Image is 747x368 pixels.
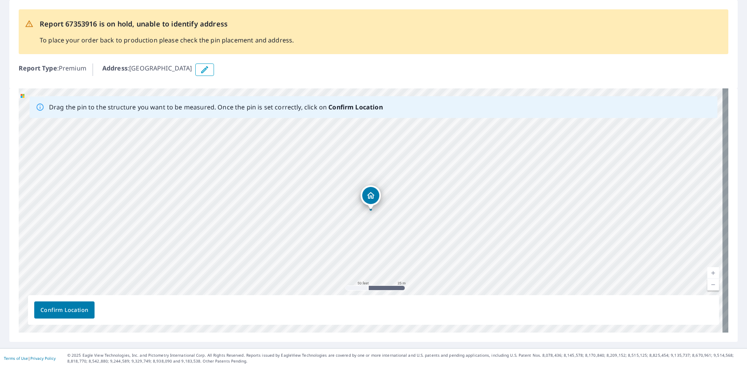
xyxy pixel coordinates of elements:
button: Confirm Location [34,301,95,319]
b: Confirm Location [328,103,382,111]
a: Terms of Use [4,356,28,361]
span: Confirm Location [40,305,88,315]
a: Current Level 19, Zoom Out [707,279,719,291]
p: : [GEOGRAPHIC_DATA] [102,63,192,76]
b: Report Type [19,64,57,72]
p: Drag the pin to the structure you want to be measured. Once the pin is set correctly, click on [49,102,383,112]
p: : Premium [19,63,86,76]
a: Privacy Policy [30,356,56,361]
div: Dropped pin, building 1, Residential property, Indianwood Circle Indiantown, FL 34956 [361,185,381,210]
p: | [4,356,56,361]
p: © 2025 Eagle View Technologies, Inc. and Pictometry International Corp. All Rights Reserved. Repo... [67,352,743,364]
a: Current Level 19, Zoom In [707,267,719,279]
b: Address [102,64,128,72]
p: To place your order back to production please check the pin placement and address. [40,35,294,45]
p: Report 67353916 is on hold, unable to identify address [40,19,294,29]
